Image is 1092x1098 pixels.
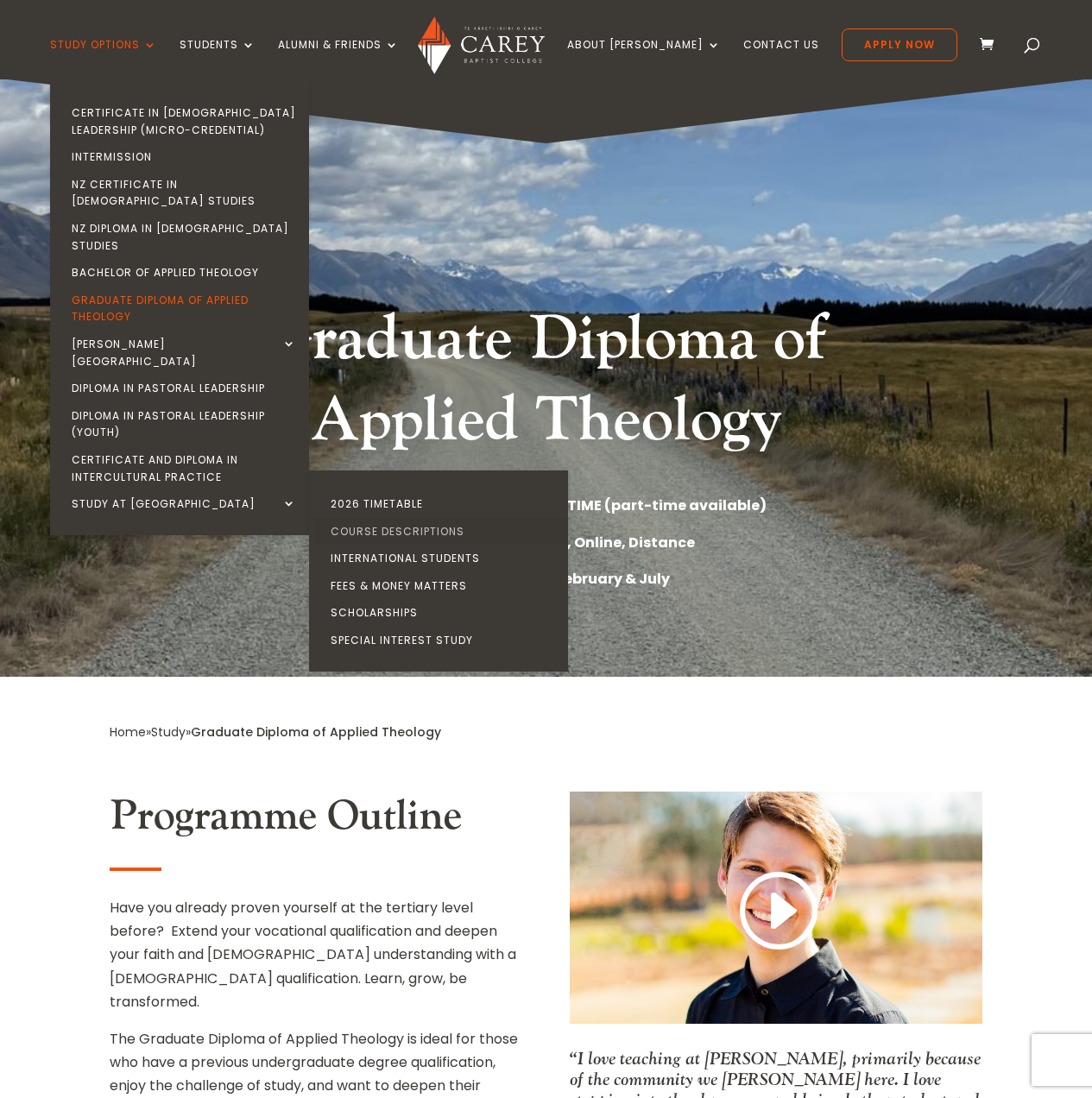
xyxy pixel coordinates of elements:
p: Have you already proven yourself at the tertiary level before? Extend your vocational qualificati... [110,896,522,1027]
a: Contact Us [743,39,819,79]
a: International Students [313,545,572,572]
a: NZ Diploma in [DEMOGRAPHIC_DATA] Studies [54,215,313,259]
a: Bachelor of Applied Theology [54,259,313,287]
a: Special Interest Study [313,627,572,654]
a: Scholarships [313,599,572,627]
a: About [PERSON_NAME] [567,39,721,79]
a: 2026 Timetable [313,490,572,518]
span: Graduate Diploma of Applied Theology [191,723,441,741]
img: Carey Baptist College [418,16,545,74]
a: Certificate in [DEMOGRAPHIC_DATA] Leadership (Micro-credential) [54,99,313,143]
a: Diploma in Pastoral Leadership [54,375,313,402]
h1: Graduate Diploma of Applied Theology [223,300,870,470]
a: Study at [GEOGRAPHIC_DATA] [54,490,313,518]
a: Graduate Diploma of Applied Theology [54,287,313,331]
a: Course Descriptions [313,518,572,546]
a: Home [110,723,146,741]
a: Diploma in Pastoral Leadership (Youth) [54,402,313,446]
a: Fees & Money Matters [313,572,572,600]
h2: Programme Outline [110,792,522,850]
span: » » [110,723,441,741]
a: Study Options [50,39,157,79]
a: NZ Certificate in [DEMOGRAPHIC_DATA] Studies [54,171,313,215]
a: Study [151,723,186,741]
a: Alumni & Friends [278,39,399,79]
strong: SEMESTER INTAKE: February & July [423,569,670,589]
a: Students [180,39,256,79]
a: Certificate and Diploma in Intercultural Practice [54,446,313,490]
a: Apply Now [842,28,957,61]
strong: YEAR FULL-TIME (part-time available) [488,495,767,515]
a: Intermission [54,143,313,171]
a: [PERSON_NAME][GEOGRAPHIC_DATA] [54,331,313,375]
